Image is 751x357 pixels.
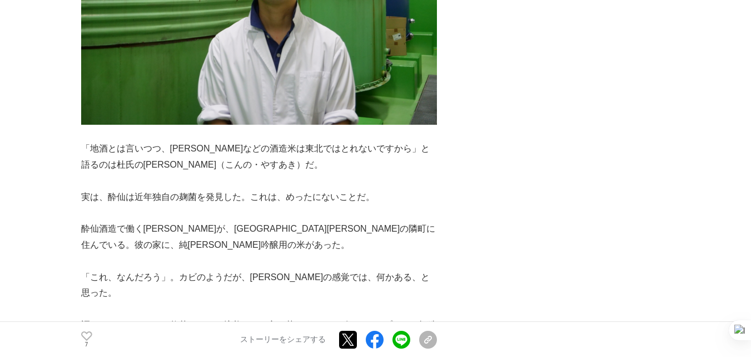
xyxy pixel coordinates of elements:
p: 「地酒とは言いつつ、[PERSON_NAME]などの酒造米は東北ではとれないですから」と語るのは杜氏の[PERSON_NAME]（こんの・やすあき）だ。 [81,141,437,173]
p: ストーリーをシェアする [240,335,326,345]
p: 7 [81,342,92,348]
p: 「これ、なんだろう」。カビのようだが、[PERSON_NAME]の感覚では、何かある、と思った。 [81,270,437,302]
p: 実は、酔仙は近年独自の麹菌を発見した。これは、めったにないことだ。 [81,189,437,206]
p: 酔仙酒造で働く[PERSON_NAME]が、[GEOGRAPHIC_DATA][PERSON_NAME]の隣町に住んでいる。彼の家に、純[PERSON_NAME]吟醸用の米があった。 [81,221,437,253]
